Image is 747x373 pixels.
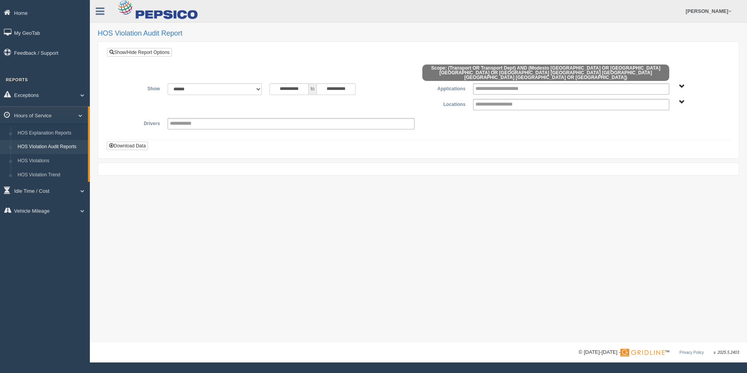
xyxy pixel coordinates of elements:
[14,154,88,168] a: HOS Violations
[98,30,739,38] h2: HOS Violation Audit Report
[14,126,88,140] a: HOS Explanation Reports
[14,140,88,154] a: HOS Violation Audit Reports
[418,83,469,93] label: Applications
[107,48,172,57] a: Show/Hide Report Options
[714,350,739,355] span: v. 2025.5.2403
[113,83,164,93] label: Show
[107,142,148,150] button: Download Data
[418,99,469,108] label: Locations
[422,65,669,81] span: Scope: (Transport OR Transport Dept) AND (Modesto [GEOGRAPHIC_DATA] OR [GEOGRAPHIC_DATA] [GEOGRAP...
[579,348,739,357] div: © [DATE]-[DATE] - ™
[14,168,88,182] a: HOS Violation Trend
[620,349,665,357] img: Gridline
[679,350,704,355] a: Privacy Policy
[309,83,316,95] span: to
[113,118,164,127] label: Drivers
